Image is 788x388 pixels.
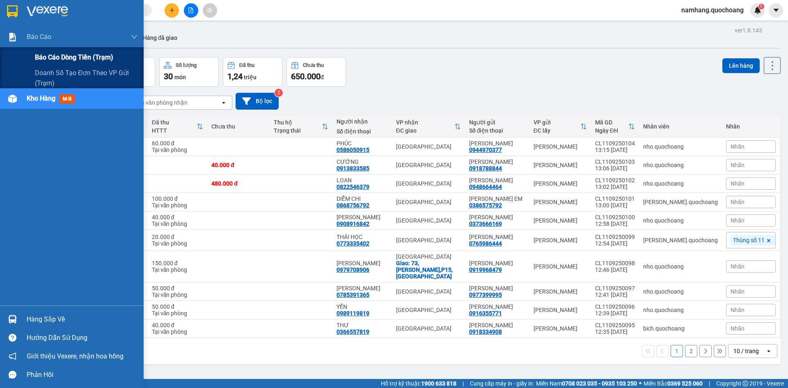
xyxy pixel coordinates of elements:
[392,116,465,138] th: Toggle SortBy
[9,371,16,379] span: message
[643,263,718,270] div: nho.quochoang
[733,236,765,244] span: Thùng số 11
[595,285,635,292] div: CL1109250097
[337,214,388,220] div: LÊ VĂN BÌNH
[152,127,197,134] div: HTTT
[469,127,525,134] div: Số điện thoại
[337,165,369,172] div: 0913833585
[463,379,464,388] span: |
[337,202,369,209] div: 0868756792
[152,119,197,126] div: Đã thu
[671,345,683,357] button: 1
[60,94,75,103] span: mới
[758,4,764,9] sup: 1
[469,260,525,266] div: NGUYỄN THANH HOA
[207,7,213,13] span: aim
[595,328,635,335] div: 12:35 [DATE]
[534,263,587,270] div: [PERSON_NAME]
[595,140,635,147] div: CL1109250104
[337,128,388,135] div: Số điện thoại
[731,180,744,187] span: Nhãn
[337,260,388,266] div: KHÁNH LINH
[731,288,744,295] span: Nhãn
[152,220,204,227] div: Tại văn phòng
[184,3,198,18] button: file-add
[534,199,587,205] div: [PERSON_NAME]
[731,162,744,168] span: Nhãn
[536,379,637,388] span: Miền Nam
[396,119,454,126] div: VP nhận
[726,123,776,130] div: Nhãn
[769,3,783,18] button: caret-down
[722,58,760,73] button: Lên hàng
[396,253,461,260] div: [GEOGRAPHIC_DATA]
[534,288,587,295] div: [PERSON_NAME]
[591,116,639,138] th: Toggle SortBy
[337,292,369,298] div: 0785391365
[534,162,587,168] div: [PERSON_NAME]
[731,217,744,224] span: Nhãn
[396,288,461,295] div: [GEOGRAPHIC_DATA]
[595,260,635,266] div: CL1109250098
[337,322,388,328] div: THƯ
[469,266,502,273] div: 0919968479
[152,234,204,240] div: 20.000 đ
[469,234,525,240] div: NGUYỄN THÁI THƯƠNG
[595,240,635,247] div: 12:54 [DATE]
[772,7,780,14] span: caret-down
[643,180,718,187] div: nho.quochoang
[275,89,283,97] sup: 2
[152,214,204,220] div: 40.000 đ
[396,143,461,150] div: [GEOGRAPHIC_DATA]
[731,307,744,313] span: Nhãn
[27,32,51,42] span: Báo cáo
[760,4,763,9] span: 1
[211,162,266,168] div: 40.000 đ
[469,285,525,292] div: TRƯƠNG VĨNH TÁ
[203,3,217,18] button: aim
[164,71,173,81] span: 30
[534,307,587,313] div: [PERSON_NAME]
[595,220,635,227] div: 12:58 [DATE]
[470,379,534,388] span: Cung cấp máy in - giấy in:
[735,26,762,35] div: ver 1.8.143
[337,234,388,240] div: THÁI HỌC
[152,285,204,292] div: 50.000 đ
[8,315,17,324] img: warehouse-icon
[337,240,369,247] div: 0773335402
[136,28,184,48] button: Hàng đã giao
[396,307,461,313] div: [GEOGRAPHIC_DATA]
[211,180,266,187] div: 480.000 đ
[7,5,18,18] img: logo-vxr
[742,381,748,386] span: copyright
[639,382,641,385] span: ⚪️
[469,165,502,172] div: 0918788844
[244,74,257,80] span: triệu
[643,199,718,205] div: tim.quochoang
[152,292,204,298] div: Tại văn phòng
[469,158,525,165] div: HUỲNH CÔNG TÙNG
[152,140,204,147] div: 60.000 đ
[595,322,635,328] div: CL1109250095
[396,237,461,243] div: [GEOGRAPHIC_DATA]
[9,334,16,342] span: question-circle
[236,93,279,110] button: Bộ lọc
[709,379,710,388] span: |
[239,62,254,68] div: Đã thu
[529,116,591,138] th: Toggle SortBy
[159,57,219,87] button: Số lượng30món
[643,288,718,295] div: nho.quochoang
[595,177,635,184] div: CL1109250102
[396,199,461,205] div: [GEOGRAPHIC_DATA]
[469,184,502,190] div: 0948664464
[469,119,525,126] div: Người gửi
[595,158,635,165] div: CL1109250103
[469,220,502,227] div: 0373666169
[8,94,17,103] img: warehouse-icon
[396,127,454,134] div: ĐC giao
[291,71,321,81] span: 650.000
[303,62,324,68] div: Chưa thu
[643,162,718,168] div: nho.quochoang
[337,266,369,273] div: 0979708906
[169,7,175,13] span: plus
